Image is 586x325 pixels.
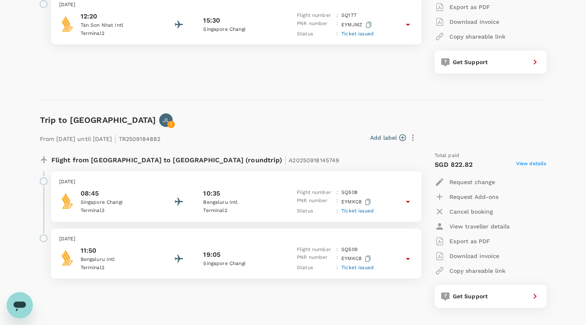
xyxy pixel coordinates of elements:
button: Copy shareable link [435,263,505,278]
p: Status [297,207,333,215]
button: View traveller details [435,219,510,234]
p: Terminal 2 [81,30,155,38]
button: Request Add-ons [435,189,498,204]
img: Singapore Airlines [59,249,76,266]
img: Singapore Airlines [59,16,76,32]
button: Download invoice [435,14,499,29]
span: View details [516,160,547,170]
p: SQ 177 [341,12,357,20]
h6: Trip to [GEOGRAPHIC_DATA] [40,113,156,127]
p: : [336,197,338,207]
button: Add label [370,134,406,142]
p: 11:50 [81,246,155,256]
span: | [284,154,287,166]
p: 10:35 [203,189,220,198]
p: Singapore Changi [203,25,277,34]
p: 19:05 [203,250,220,260]
p: EYMKC8 [341,197,373,207]
p: Terminal 2 [81,264,155,272]
p: PNR number [297,20,333,30]
button: Cancel booking [435,204,493,219]
p: : [336,20,338,30]
span: Ticket issued [341,31,374,37]
p: Copy shareable link [449,32,505,41]
p: EYMKC8 [341,254,373,264]
p: 15:30 [203,16,220,25]
p: [DATE] [59,1,413,9]
p: Status [297,264,333,272]
p: Status [297,30,333,38]
button: Export as PDF [435,234,490,249]
p: PNR number [297,197,333,207]
p: SGD 822.82 [435,160,473,170]
p: Request Add-ons [449,193,498,201]
img: Singapore Airlines [59,193,76,209]
p: From [DATE] until [DATE] TR2509184882 [40,130,161,145]
p: : [336,30,338,38]
p: Flight from [GEOGRAPHIC_DATA] to [GEOGRAPHIC_DATA] (roundtrip) [51,152,340,166]
p: Export as PDF [449,237,490,245]
iframe: Button to launch messaging window [7,292,33,318]
button: Request change [435,175,495,189]
span: Get Support [453,59,488,65]
p: Bengaluru Intl [81,256,155,264]
span: Ticket issued [341,208,374,214]
p: SQ 509 [341,246,357,254]
span: A20250918145749 [289,157,339,164]
p: : [336,12,338,20]
p: Terminal 2 [203,207,277,215]
p: : [336,264,338,272]
p: : [336,254,338,264]
p: : [336,207,338,215]
p: SQ 508 [341,189,357,197]
p: Tan Son Nhat Intl [81,21,155,30]
p: EYMJMZ [341,20,373,30]
p: Terminal 3 [81,207,155,215]
p: Flight number [297,246,333,254]
p: Bengaluru Intl [203,198,277,207]
p: Flight number [297,12,333,20]
p: [DATE] [59,178,413,186]
p: Singapore Changi [203,260,277,268]
p: JL [163,116,169,124]
p: Export as PDF [449,3,490,11]
p: 12:20 [81,12,155,21]
span: Get Support [453,293,488,300]
p: : [336,189,338,197]
span: Ticket issued [341,265,374,270]
p: Singapore Changi [81,198,155,207]
span: Total paid [435,152,460,160]
p: Cancel booking [449,207,493,216]
span: | [114,133,116,144]
p: : [336,246,338,254]
p: Copy shareable link [449,267,505,275]
p: View traveller details [449,222,510,230]
p: Request change [449,178,495,186]
button: Copy shareable link [435,29,505,44]
p: [DATE] [59,235,413,243]
p: 08:45 [81,189,155,198]
p: Download invoice [449,18,499,26]
p: Download invoice [449,252,499,260]
p: PNR number [297,254,333,264]
button: Download invoice [435,249,499,263]
p: Flight number [297,189,333,197]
